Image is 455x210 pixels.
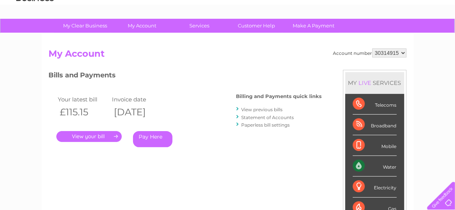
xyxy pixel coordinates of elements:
a: Energy [342,32,358,38]
h3: Bills and Payments [49,70,322,83]
a: . [56,131,122,142]
th: [DATE] [110,104,164,120]
a: Services [168,19,230,33]
a: My Clear Business [54,19,116,33]
h2: My Account [49,48,407,63]
h4: Billing and Payments quick links [236,94,322,99]
a: 0333 014 3131 [313,4,365,13]
td: Invoice date [110,94,164,104]
a: Blog [390,32,401,38]
div: Account number [333,48,407,57]
div: Telecoms [353,94,397,115]
div: Mobile [353,135,397,156]
div: Broadband [353,115,397,135]
div: Clear Business is a trading name of Verastar Limited (registered in [GEOGRAPHIC_DATA] No. 3667643... [50,4,405,36]
a: Customer Help [225,19,287,33]
div: MY SERVICES [345,72,404,94]
a: My Account [111,19,173,33]
a: Make A Payment [283,19,345,33]
a: Water [323,32,337,38]
div: Electricity [353,177,397,197]
a: Paperless bill settings [242,122,290,128]
a: Log out [430,32,448,38]
a: View previous bills [242,107,283,112]
a: Statement of Accounts [242,115,294,120]
a: Pay Here [133,131,172,147]
div: Water [353,156,397,177]
td: Your latest bill [56,94,110,104]
a: Contact [405,32,423,38]
img: logo.png [16,20,54,42]
th: £115.15 [56,104,110,120]
div: LIVE [357,79,373,86]
a: Telecoms [363,32,385,38]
